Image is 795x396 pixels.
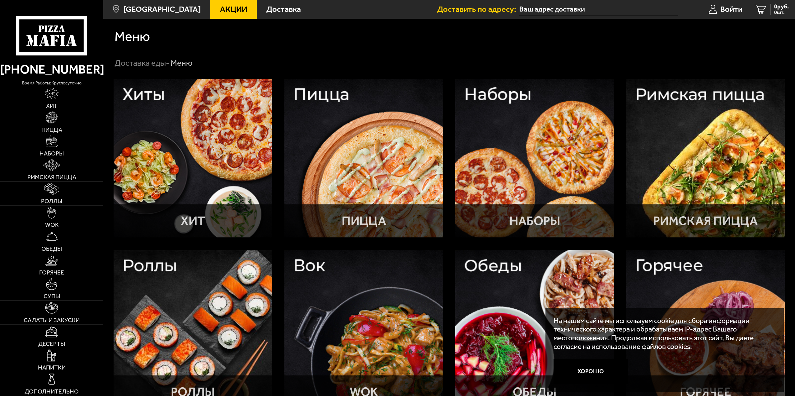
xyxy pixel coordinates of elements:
a: ПиццаПицца [284,79,443,237]
a: НаборыНаборы [455,79,614,237]
span: [GEOGRAPHIC_DATA] [124,5,201,13]
p: Пицца [342,215,386,227]
span: Римская пицца [27,174,76,180]
span: Войти [720,5,742,13]
span: Десерты [38,341,65,347]
span: Напитки [38,365,66,370]
span: Роллы [41,198,62,204]
span: Дополнительно [25,389,79,394]
p: На нашем сайте мы используем cookie для сбора информации технического характера и обрабатываем IP... [554,317,772,351]
span: Доставка [266,5,301,13]
p: Хит [181,215,205,227]
span: Салаты и закуски [24,317,80,323]
a: ХитХит [114,79,272,237]
span: 0 руб. [774,4,789,10]
h1: Меню [115,30,150,43]
button: Хорошо [554,359,628,384]
span: Горячее [39,270,64,275]
input: Ваш адрес доставки [519,4,678,15]
span: Хит [46,103,58,109]
span: WOK [45,222,58,228]
span: Доставить по адресу: [437,5,519,13]
span: Акции [220,5,247,13]
span: Супы [44,293,60,299]
p: Наборы [509,215,560,227]
span: Обеды [41,246,62,252]
a: Доставка еды- [115,58,170,68]
span: Наборы [40,150,64,156]
span: Пицца [41,127,62,133]
div: Меню [171,58,193,69]
span: 0 шт. [774,10,789,15]
p: Римская пицца [653,215,758,227]
a: Римская пиццаРимская пицца [626,79,785,237]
